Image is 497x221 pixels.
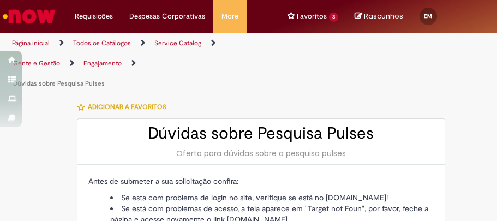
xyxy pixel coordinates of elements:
[75,11,113,22] span: Requisições
[221,11,238,22] span: More
[13,59,60,68] a: Gente e Gestão
[77,95,172,118] button: Adicionar a Favoritos
[355,11,403,21] a: No momento, sua lista de rascunhos tem 0 Itens
[424,13,432,20] span: EM
[88,148,434,159] div: Oferta para dúvidas sobre a pesquisa pulses
[88,124,434,142] h2: Dúvidas sobre Pesquisa Pulses
[110,192,434,203] li: Se esta com problema de login no site, verifique se está no [DOMAIN_NAME]!
[83,59,122,68] a: Engajamento
[12,39,50,47] a: Página inicial
[329,13,338,22] span: 3
[13,79,105,88] a: Dúvidas sobre Pesquisa Pulses
[297,11,327,22] span: Favoritos
[1,5,57,27] img: ServiceNow
[8,33,241,94] ul: Trilhas de página
[73,39,131,47] a: Todos os Catálogos
[154,39,201,47] a: Service Catalog
[88,103,166,111] span: Adicionar a Favoritos
[364,11,403,21] span: Rascunhos
[88,176,434,187] p: Antes de submeter a sua solicitação confira:
[129,11,205,22] span: Despesas Corporativas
